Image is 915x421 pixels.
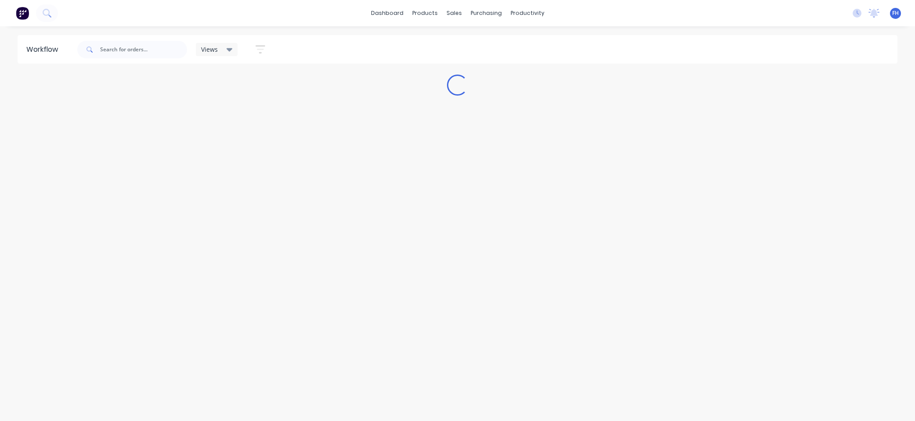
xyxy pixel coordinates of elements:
[892,9,899,17] span: FH
[26,44,62,55] div: Workflow
[442,7,466,20] div: sales
[466,7,506,20] div: purchasing
[506,7,549,20] div: productivity
[201,45,218,54] span: Views
[367,7,408,20] a: dashboard
[16,7,29,20] img: Factory
[100,41,187,58] input: Search for orders...
[408,7,442,20] div: products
